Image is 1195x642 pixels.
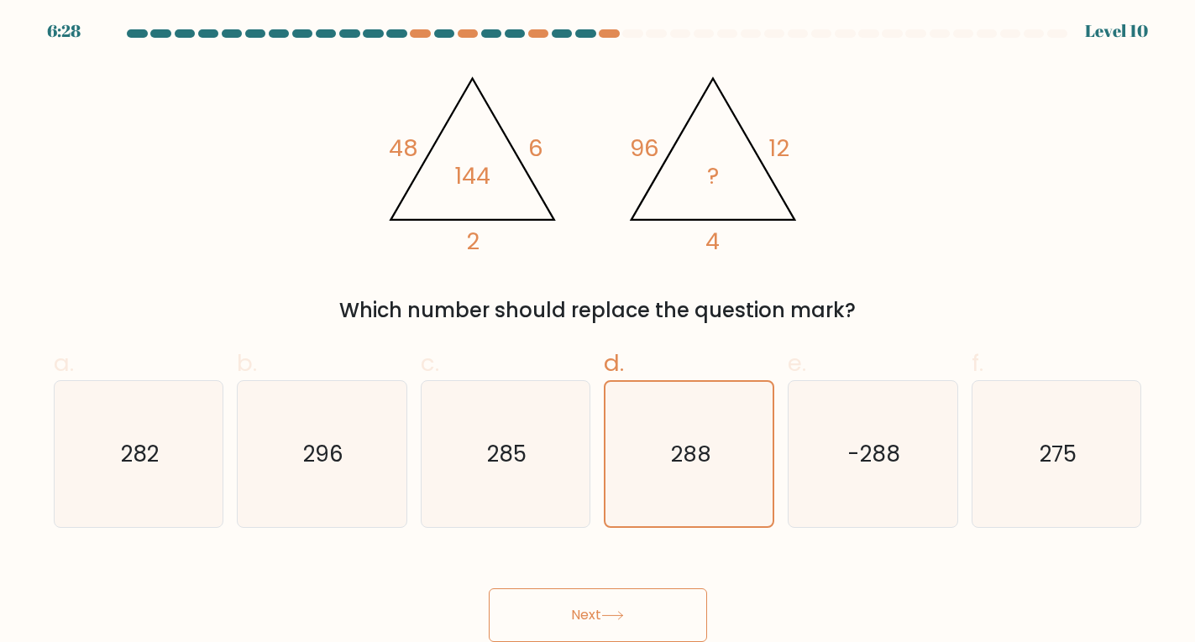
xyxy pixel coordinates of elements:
[630,133,659,165] tspan: 96
[489,588,707,642] button: Next
[237,347,257,379] span: b.
[1085,18,1148,44] div: Level 10
[303,439,343,469] text: 296
[465,226,479,258] tspan: 2
[54,347,74,379] span: a.
[604,347,624,379] span: d.
[454,159,490,192] tspan: 144
[769,133,790,165] tspan: 12
[47,18,81,44] div: 6:28
[487,439,527,469] text: 285
[64,295,1132,326] div: Which number should replace the question mark?
[707,159,719,192] tspan: ?
[1040,439,1077,469] text: 275
[706,226,721,258] tspan: 4
[421,347,439,379] span: c.
[972,347,983,379] span: f.
[788,347,806,379] span: e.
[389,133,418,165] tspan: 48
[671,439,711,469] text: 288
[528,133,543,165] tspan: 6
[121,439,159,469] text: 282
[848,439,900,469] text: -288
